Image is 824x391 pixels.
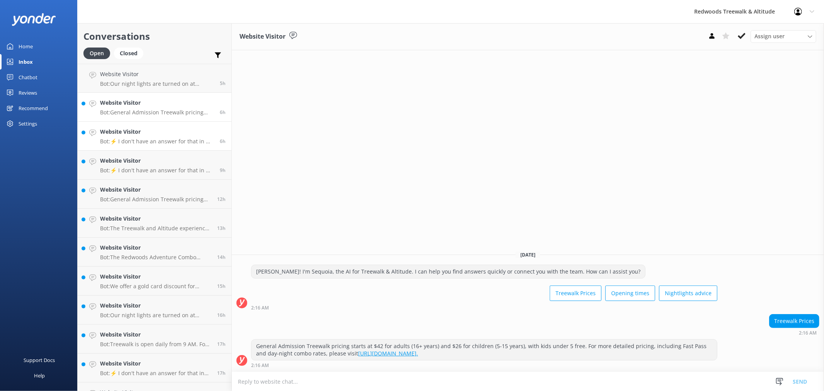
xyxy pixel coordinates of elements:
h2: Conversations [83,29,226,44]
p: Bot: Our night lights are turned on at sunset, and the night walk starts 20 minutes thereafter. W... [100,80,214,87]
a: Website VisitorBot:Treewalk is open daily from 9 AM. For last ticket sold times, please check our... [78,325,231,354]
h4: Website Visitor [100,330,211,339]
h4: Website Visitor [100,359,211,368]
p: Bot: The Redwoods Adventure Combo includes Redwoods Altitude, Fast Pass entry to Redwoods Nightli... [100,254,211,261]
h3: Website Visitor [240,32,285,42]
h4: Website Visitor [100,272,211,281]
p: Bot: General Admission Treewalk pricing starts at $42 for adults (16+ years) and $26 for children... [100,196,211,203]
p: Bot: We offer a gold card discount for [DEMOGRAPHIC_DATA] seniors only. The New Zealand SuperGold... [100,283,211,290]
a: Website VisitorBot:Our night lights are turned on at sunset, and the night walk starts 20 minutes... [78,296,231,325]
h4: Website Visitor [100,214,211,223]
button: Nightlights advice [659,286,717,301]
button: Opening times [605,286,655,301]
span: Aug 31 2025 02:46pm (UTC +12:00) Pacific/Auckland [217,370,226,376]
p: Bot: The Treewalk and Altitude experiences are generally all-weather activities, but we closely m... [100,225,211,232]
span: Sep 01 2025 01:45am (UTC +12:00) Pacific/Auckland [220,138,226,144]
img: yonder-white-logo.png [12,13,56,26]
h4: Website Visitor [100,185,211,194]
div: Closed [114,48,143,59]
span: Aug 31 2025 04:23pm (UTC +12:00) Pacific/Auckland [217,283,226,289]
a: Website VisitorBot:⚡ I don't have an answer for that in my knowledge base. Please try and rephras... [78,151,231,180]
span: Aug 31 2025 06:57pm (UTC +12:00) Pacific/Auckland [217,225,226,231]
a: Closed [114,49,147,57]
span: Aug 31 2025 05:38pm (UTC +12:00) Pacific/Auckland [217,254,226,260]
a: Open [83,49,114,57]
a: Website VisitorBot:The Treewalk and Altitude experiences are generally all-weather activities, bu... [78,209,231,238]
div: Inbox [19,54,33,70]
strong: 2:16 AM [251,306,269,310]
a: Website VisitorBot:⚡ I don't have an answer for that in my knowledge base. Please try and rephras... [78,354,231,382]
div: Treewalk Prices [770,314,819,328]
p: Bot: ⚡ I don't have an answer for that in my knowledge base. Please try and rephrase your questio... [100,370,211,377]
strong: 2:16 AM [799,331,817,335]
div: Recommend [19,100,48,116]
h4: Website Visitor [100,156,214,165]
span: Aug 31 2025 03:16pm (UTC +12:00) Pacific/Auckland [217,341,226,347]
div: Sep 01 2025 02:16am (UTC +12:00) Pacific/Auckland [769,330,819,335]
div: Assign User [751,30,816,42]
div: Settings [19,116,37,131]
p: Bot: General Admission Treewalk pricing starts at $42 for adults (16+ years) and $26 for children... [100,109,214,116]
h4: Website Visitor [100,99,214,107]
div: [PERSON_NAME]! I'm Sequoia, the AI for Treewalk & Altitude. I can help you find answers quickly o... [251,265,645,278]
button: Treewalk Prices [550,286,601,301]
span: Sep 01 2025 03:04am (UTC +12:00) Pacific/Auckland [220,80,226,87]
a: Website VisitorBot:The Redwoods Adventure Combo includes Redwoods Altitude, Fast Pass entry to Re... [78,238,231,267]
p: Bot: Our night lights are turned on at sunset, and the night walk starts 20 minutes thereafter. W... [100,312,211,319]
span: [DATE] [516,252,540,258]
a: Website VisitorBot:⚡ I don't have an answer for that in my knowledge base. Please try and rephras... [78,122,231,151]
div: Home [19,39,33,54]
div: Reviews [19,85,37,100]
h4: Website Visitor [100,301,211,310]
strong: 2:16 AM [251,363,269,368]
div: Open [83,48,110,59]
span: Aug 31 2025 10:59pm (UTC +12:00) Pacific/Auckland [220,167,226,173]
h4: Website Visitor [100,127,214,136]
span: Sep 01 2025 02:16am (UTC +12:00) Pacific/Auckland [220,109,226,116]
a: Website VisitorBot:General Admission Treewalk pricing starts at $42 for adults (16+ years) and $2... [78,93,231,122]
div: Chatbot [19,70,37,85]
p: Bot: ⚡ I don't have an answer for that in my knowledge base. Please try and rephrase your questio... [100,167,214,174]
a: [URL][DOMAIN_NAME]. [358,350,418,357]
p: Bot: Treewalk is open daily from 9 AM. For last ticket sold times, please check our website FAQs ... [100,341,211,348]
h4: Website Visitor [100,70,214,78]
span: Aug 31 2025 07:23pm (UTC +12:00) Pacific/Auckland [217,196,226,202]
div: Sep 01 2025 02:16am (UTC +12:00) Pacific/Auckland [251,305,717,310]
span: Aug 31 2025 03:55pm (UTC +12:00) Pacific/Auckland [217,312,226,318]
div: General Admission Treewalk pricing starts at $42 for adults (16+ years) and $26 for children (5-1... [251,340,717,360]
div: Support Docs [24,352,55,368]
p: Bot: ⚡ I don't have an answer for that in my knowledge base. Please try and rephrase your questio... [100,138,214,145]
a: Website VisitorBot:General Admission Treewalk pricing starts at $42 for adults (16+ years) and $2... [78,180,231,209]
div: Sep 01 2025 02:16am (UTC +12:00) Pacific/Auckland [251,362,717,368]
div: Help [34,368,45,383]
a: Website VisitorBot:Our night lights are turned on at sunset, and the night walk starts 20 minutes... [78,64,231,93]
span: Assign user [754,32,785,41]
h4: Website Visitor [100,243,211,252]
a: Website VisitorBot:We offer a gold card discount for [DEMOGRAPHIC_DATA] seniors only. The New Zea... [78,267,231,296]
